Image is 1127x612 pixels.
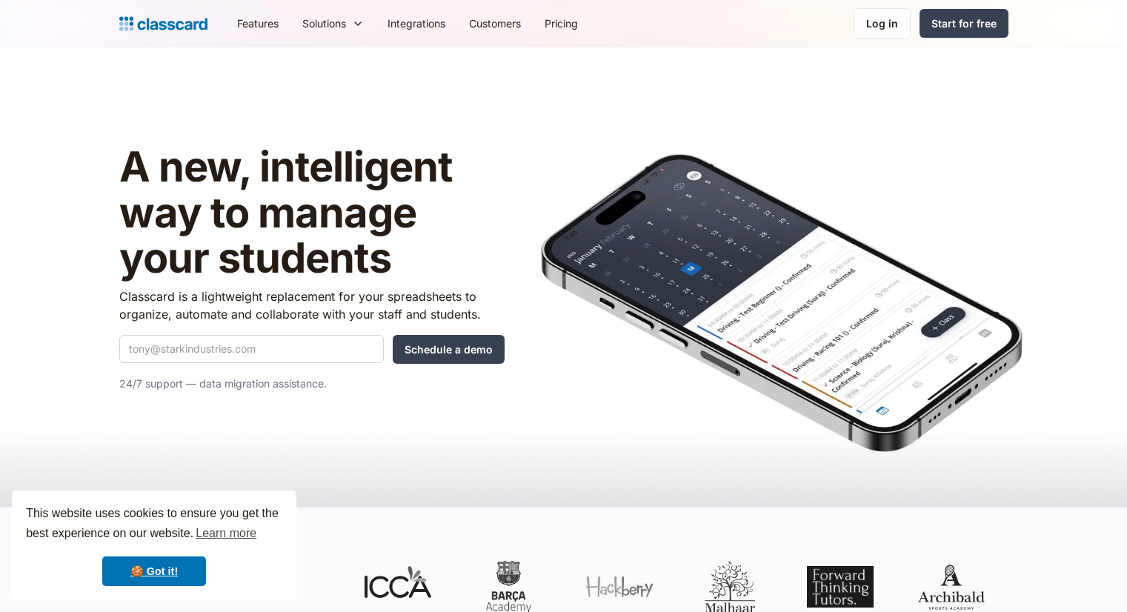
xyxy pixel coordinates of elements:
[26,505,282,545] span: This website uses cookies to ensure you get the best experience on our website.
[302,16,346,31] div: Solutions
[193,522,259,545] a: learn more about cookies
[866,16,898,31] div: Log in
[225,7,290,40] a: Features
[119,335,384,363] input: tony@starkindustries.com
[393,335,505,364] input: Schedule a demo
[119,375,505,393] p: 24/7 support — data migration assistance.
[854,8,911,39] a: Log in
[457,7,533,40] a: Customers
[376,7,457,40] a: Integrations
[119,335,505,364] form: Quick Demo Form
[119,144,505,282] h1: A new, intelligent way to manage your students
[119,13,207,34] a: Logo
[931,16,997,31] div: Start for free
[533,7,590,40] a: Pricing
[12,490,296,600] div: cookieconsent
[102,556,206,586] a: dismiss cookie message
[290,7,376,40] div: Solutions
[920,9,1008,38] a: Start for free
[119,287,505,323] p: Classcard is a lightweight replacement for your spreadsheets to organize, automate and collaborat...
